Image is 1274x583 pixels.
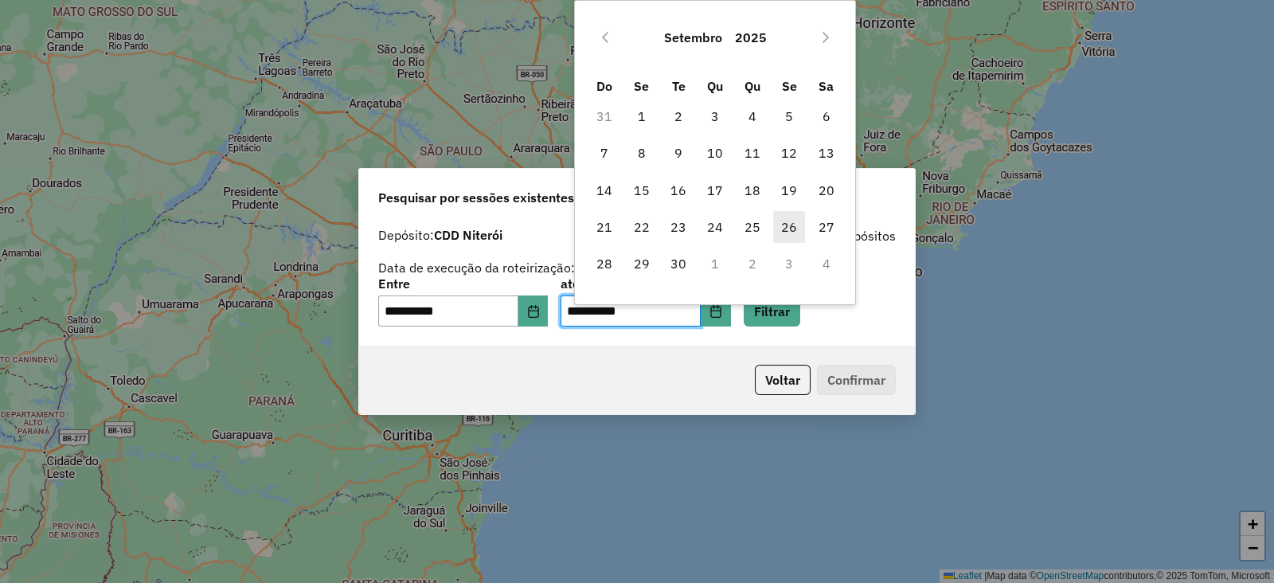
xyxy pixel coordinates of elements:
td: 4 [807,245,844,282]
span: 5 [773,100,805,132]
td: 2 [734,245,771,282]
span: 11 [737,137,768,169]
span: 16 [662,174,694,206]
span: 8 [626,137,658,169]
span: 18 [737,174,768,206]
td: 4 [734,98,771,135]
span: 21 [588,211,620,243]
td: 19 [771,172,807,209]
span: 29 [626,248,658,280]
td: 6 [807,98,844,135]
button: Choose Date [701,295,731,327]
span: 13 [811,137,842,169]
span: Pesquisar por sessões existentes [378,188,574,207]
span: Sa [819,78,834,94]
td: 15 [623,172,659,209]
td: 10 [697,135,733,171]
span: 1 [626,100,658,132]
td: 5 [771,98,807,135]
td: 22 [623,209,659,245]
span: 17 [699,174,731,206]
td: 2 [660,98,697,135]
td: 14 [586,172,623,209]
span: 12 [773,137,805,169]
td: 21 [586,209,623,245]
td: 12 [771,135,807,171]
button: Choose Month [658,18,729,57]
td: 1 [697,245,733,282]
td: 31 [586,98,623,135]
td: 27 [807,209,844,245]
td: 3 [697,98,733,135]
td: 1 [623,98,659,135]
button: Choose Date [518,295,549,327]
span: 9 [662,137,694,169]
span: 27 [811,211,842,243]
label: até [561,274,730,293]
td: 9 [660,135,697,171]
td: 13 [807,135,844,171]
td: 23 [660,209,697,245]
td: 3 [771,245,807,282]
span: 10 [699,137,731,169]
span: 14 [588,174,620,206]
span: 25 [737,211,768,243]
td: 28 [586,245,623,282]
span: 30 [662,248,694,280]
span: 6 [811,100,842,132]
span: 3 [699,100,731,132]
td: 20 [807,172,844,209]
span: 28 [588,248,620,280]
span: Do [596,78,612,94]
span: Te [672,78,686,94]
button: Filtrar [744,296,800,327]
span: 2 [662,100,694,132]
td: 26 [771,209,807,245]
span: Qu [707,78,723,94]
span: 7 [588,137,620,169]
td: 18 [734,172,771,209]
span: 23 [662,211,694,243]
label: Entre [378,274,548,293]
button: Voltar [755,365,811,395]
span: 19 [773,174,805,206]
td: 11 [734,135,771,171]
label: Depósito: [378,225,502,245]
button: Previous Month [592,25,618,50]
td: 7 [586,135,623,171]
label: Data de execução da roteirização: [378,258,575,277]
span: Se [782,78,797,94]
strong: CDD Niterói [434,227,502,243]
span: Se [634,78,649,94]
span: 4 [737,100,768,132]
td: 25 [734,209,771,245]
td: 16 [660,172,697,209]
span: 15 [626,174,658,206]
span: 24 [699,211,731,243]
span: 20 [811,174,842,206]
td: 8 [623,135,659,171]
span: 26 [773,211,805,243]
td: 30 [660,245,697,282]
span: Qu [744,78,760,94]
td: 29 [623,245,659,282]
td: 24 [697,209,733,245]
button: Next Month [813,25,838,50]
span: 22 [626,211,658,243]
button: Choose Year [729,18,773,57]
td: 17 [697,172,733,209]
